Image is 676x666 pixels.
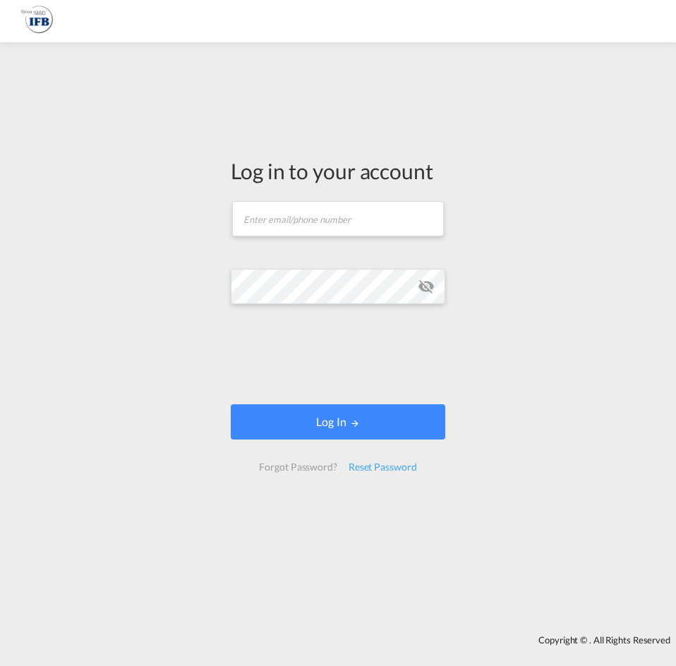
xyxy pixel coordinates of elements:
img: 1f261f00256b11eeaf3d89493e6660f9.png [21,6,53,37]
button: LOGIN [231,404,445,440]
div: Forgot Password? [253,454,342,480]
input: Enter email/phone number [232,201,444,236]
div: Reset Password [343,454,423,480]
md-icon: icon-eye-off [418,278,435,295]
div: Log in to your account [231,156,445,186]
iframe: reCAPTCHA [231,335,445,390]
